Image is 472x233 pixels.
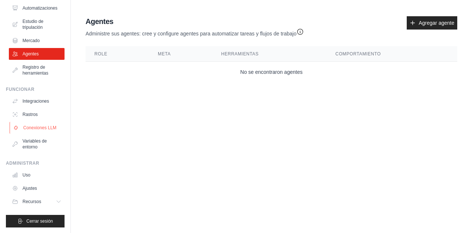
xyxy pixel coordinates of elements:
[9,35,65,47] a: Mercado
[22,38,40,43] font: Mercado
[22,186,37,191] font: Ajustes
[9,135,65,153] a: Variables de entorno
[9,196,65,208] button: Recursos
[9,2,65,14] a: Automatizaciones
[10,122,65,134] a: Conexiones LLM
[22,65,48,76] font: Registro de herramientas
[94,51,107,56] font: Role
[6,87,34,92] font: Funcionar
[22,6,58,11] font: Automatizaciones
[240,69,303,75] font: No se encontraron agentes
[86,17,113,25] font: Agentes
[22,138,47,150] font: Variables de entorno
[9,16,65,33] a: Estudio de tripulación
[6,215,65,227] button: Cerrar sesión
[9,48,65,60] a: Agentes
[86,31,296,37] font: Administre sus agentes: cree y configure agentes para automatizar tareas y flujos de trabajo
[221,51,259,56] font: Herramientas
[419,20,454,26] font: Agregar agente
[9,169,65,181] a: Uso
[158,51,171,56] font: Meta
[22,99,49,104] font: Integraciones
[6,161,39,166] font: Administrar
[9,61,65,79] a: Registro de herramientas
[22,112,38,117] font: Rastros
[9,182,65,194] a: Ajustes
[9,109,65,120] a: Rastros
[22,172,30,178] font: Uso
[23,125,56,130] font: Conexiones LLM
[22,199,41,204] font: Recursos
[22,51,39,56] font: Agentes
[26,219,53,224] font: Cerrar sesión
[336,51,381,56] font: Comportamiento
[407,16,457,30] a: Agregar agente
[9,95,65,107] a: Integraciones
[22,19,44,30] font: Estudio de tripulación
